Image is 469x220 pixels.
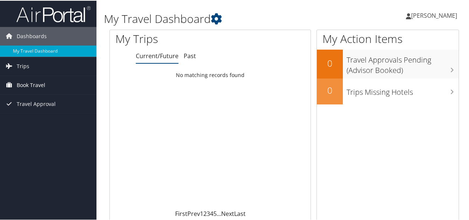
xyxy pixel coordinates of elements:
[203,209,207,217] a: 2
[406,4,465,26] a: [PERSON_NAME]
[207,209,210,217] a: 3
[187,209,200,217] a: Prev
[175,209,187,217] a: First
[347,83,459,97] h3: Trips Missing Hotels
[317,78,459,104] a: 0Trips Missing Hotels
[217,209,221,217] span: …
[347,50,459,75] h3: Travel Approvals Pending (Advisor Booked)
[411,11,457,19] span: [PERSON_NAME]
[213,209,217,217] a: 5
[16,5,91,22] img: airportal-logo.png
[317,83,343,96] h2: 0
[184,51,196,59] a: Past
[104,10,344,26] h1: My Travel Dashboard
[221,209,234,217] a: Next
[17,94,56,113] span: Travel Approval
[17,56,29,75] span: Trips
[317,56,343,69] h2: 0
[17,75,45,94] span: Book Travel
[317,30,459,46] h1: My Action Items
[115,30,222,46] h1: My Trips
[210,209,213,217] a: 4
[136,51,178,59] a: Current/Future
[17,26,47,45] span: Dashboards
[110,68,311,81] td: No matching records found
[234,209,246,217] a: Last
[317,49,459,77] a: 0Travel Approvals Pending (Advisor Booked)
[200,209,203,217] a: 1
